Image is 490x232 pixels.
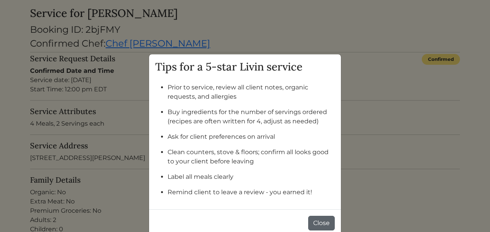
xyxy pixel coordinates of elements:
li: Buy ingredients for the number of servings ordered (recipes are often written for 4, adjust as ne... [168,108,335,126]
li: Label all meals clearly [168,172,335,182]
li: Prior to service, review all client notes, organic requests, and allergies [168,83,335,101]
li: Clean counters, stove & floors; confirm all looks good to your client before leaving [168,148,335,166]
li: Remind client to leave a review - you earned it! [168,188,335,197]
button: Close [308,216,335,230]
h3: Tips for a 5-star Livin service [155,61,335,74]
li: Ask for client preferences on arrival [168,132,335,141]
